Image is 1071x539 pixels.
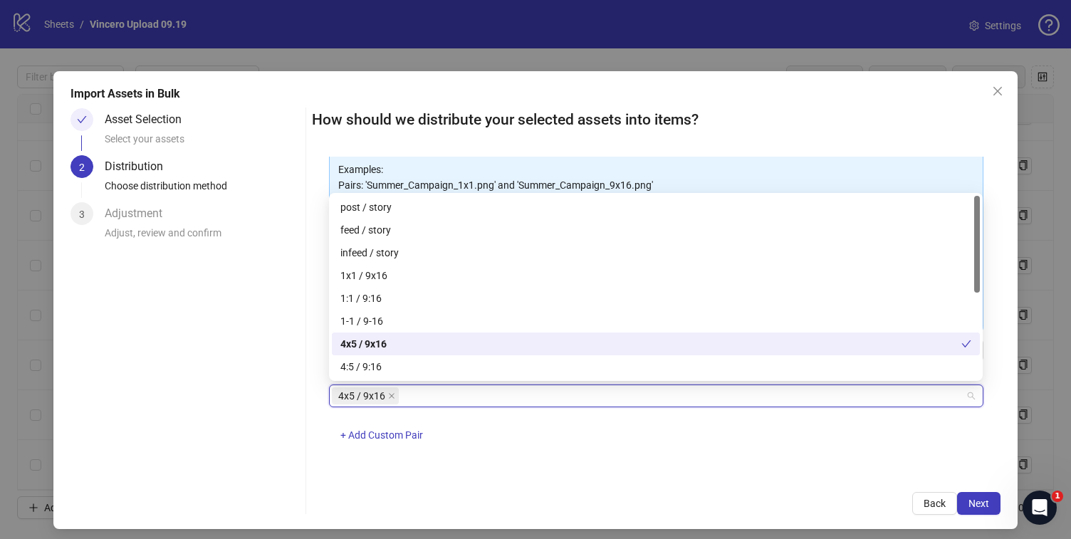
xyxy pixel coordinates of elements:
[105,225,300,249] div: Adjust, review and confirm
[338,388,385,404] span: 4x5 / 9x16
[1023,491,1057,525] iframe: Intercom live chat
[332,387,399,404] span: 4x5 / 9x16
[105,202,174,225] div: Adjustment
[332,355,980,378] div: 4:5 / 9:16
[332,287,980,310] div: 1:1 / 9:16
[340,268,971,283] div: 1x1 / 9x16
[912,492,957,515] button: Back
[329,424,434,447] button: + Add Custom Pair
[105,108,193,131] div: Asset Selection
[70,85,1001,103] div: Import Assets in Bulk
[79,162,85,173] span: 2
[992,85,1003,97] span: close
[79,209,85,220] span: 3
[332,219,980,241] div: feed / story
[961,339,971,349] span: check
[332,196,980,219] div: post / story
[340,359,971,375] div: 4:5 / 9:16
[332,310,980,333] div: 1-1 / 9-16
[388,392,395,399] span: close
[332,333,980,355] div: 4x5 / 9x16
[968,498,989,509] span: Next
[924,498,946,509] span: Back
[340,313,971,329] div: 1-1 / 9-16
[332,241,980,264] div: infeed / story
[340,336,961,352] div: 4x5 / 9x16
[986,80,1009,103] button: Close
[105,155,174,178] div: Distribution
[77,115,87,125] span: check
[957,492,1001,515] button: Next
[340,222,971,238] div: feed / story
[338,162,973,209] p: Examples: Pairs: 'Summer_Campaign_1x1.png' and 'Summer_Campaign_9x16.png' Triples: 'Summer_Campai...
[340,429,423,441] span: + Add Custom Pair
[340,291,971,306] div: 1:1 / 9:16
[312,108,1000,132] h2: How should we distribute your selected assets into items?
[1052,491,1063,502] span: 1
[105,178,300,202] div: Choose distribution method
[340,199,971,215] div: post / story
[340,245,971,261] div: infeed / story
[332,264,980,287] div: 1x1 / 9x16
[105,131,300,155] div: Select your assets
